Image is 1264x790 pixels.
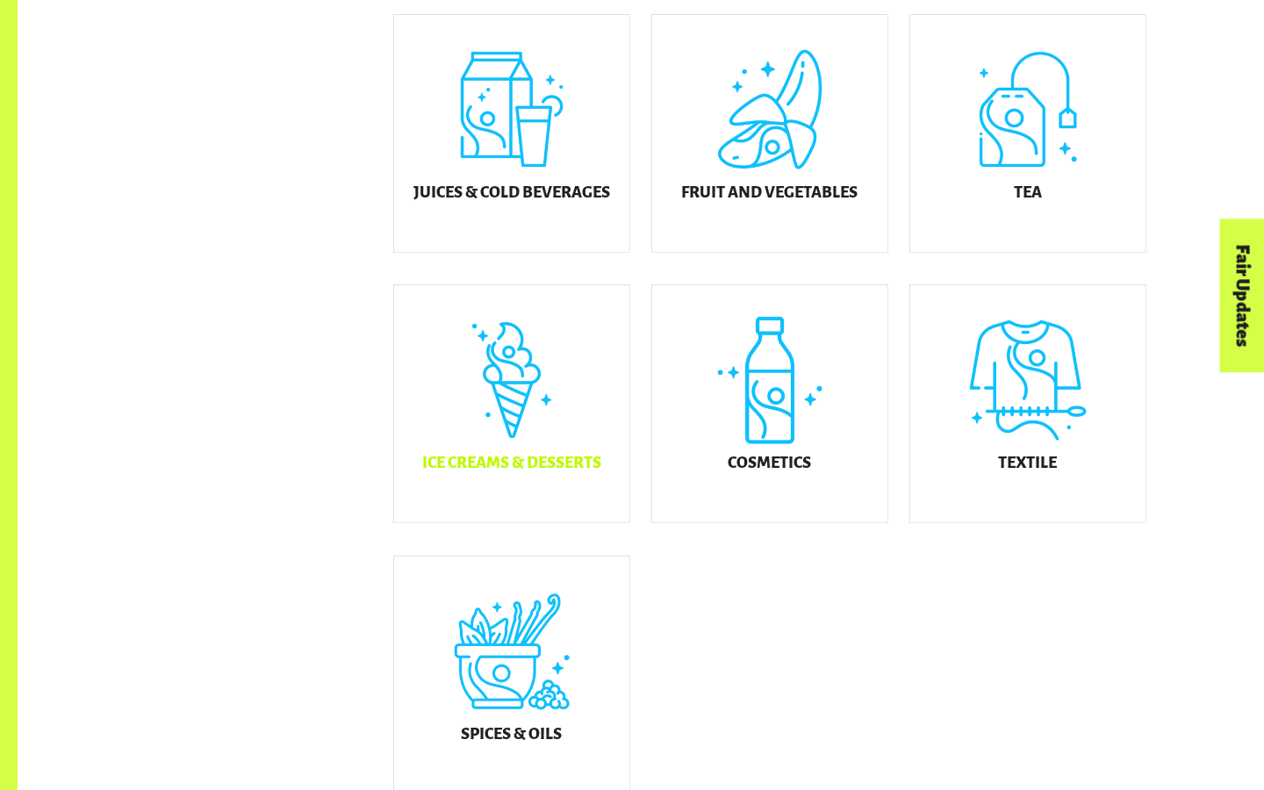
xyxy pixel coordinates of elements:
[998,455,1057,472] h5: Textile
[413,184,610,202] h5: Juices & Cold Beverages
[1014,184,1042,202] h5: Tea
[728,455,811,472] h5: Cosmetics
[393,284,630,523] a: Ice Creams & Desserts
[909,284,1146,523] a: Textile
[422,455,601,472] h5: Ice Creams & Desserts
[461,726,562,743] h5: Spices & Oils
[651,14,888,253] a: Fruit and Vegetables
[681,184,858,202] h5: Fruit and Vegetables
[651,284,888,523] a: Cosmetics
[909,14,1146,253] a: Tea
[393,14,630,253] a: Juices & Cold Beverages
